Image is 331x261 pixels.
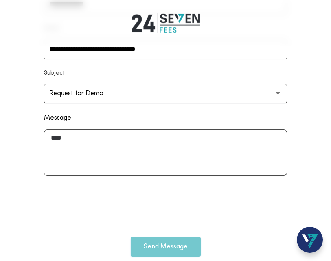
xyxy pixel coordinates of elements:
[132,13,200,33] img: 24|Seven Fees Logo
[44,84,287,103] button: Request for Demo
[104,186,228,217] iframe: reCAPTCHA
[131,237,201,257] button: Send Message
[44,69,65,77] p: Subject
[44,129,287,176] textarea: Message
[49,89,116,99] p: Request for Demo
[44,113,71,123] label: Message
[44,39,287,59] input: Email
